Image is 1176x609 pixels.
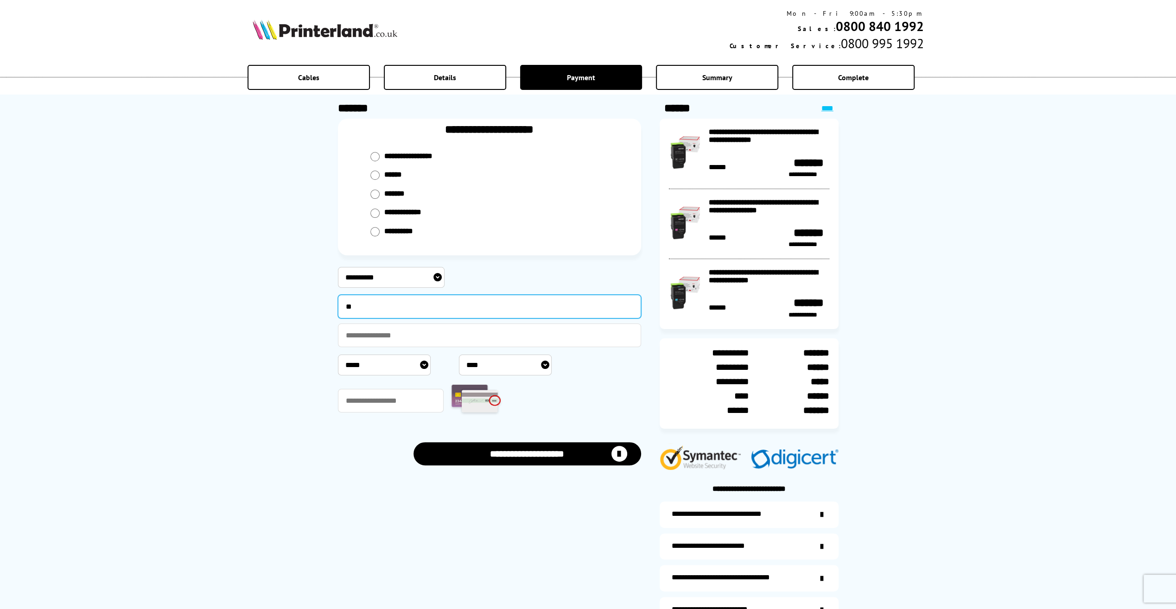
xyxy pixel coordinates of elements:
[702,73,732,82] span: Summary
[253,19,397,40] img: Printerland Logo
[835,18,923,35] a: 0800 840 1992
[840,35,923,52] span: 0800 995 1992
[298,73,319,82] span: Cables
[729,9,923,18] div: Mon - Fri 9:00am - 5:30pm
[660,501,839,528] a: additional-ink
[729,42,840,50] span: Customer Service:
[434,73,456,82] span: Details
[660,565,839,591] a: additional-cables
[660,533,839,560] a: items-arrive
[838,73,869,82] span: Complete
[797,25,835,33] span: Sales:
[567,73,595,82] span: Payment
